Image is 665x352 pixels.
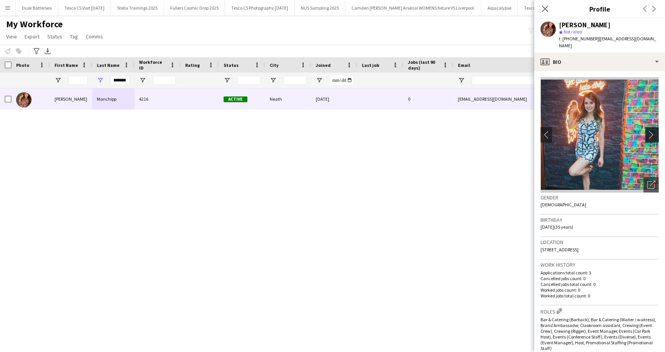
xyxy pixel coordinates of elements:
[559,22,610,28] div: [PERSON_NAME]
[541,293,659,299] p: Worked jobs total count: 0
[265,88,311,110] div: Neath
[643,177,659,193] div: Open photos pop-in
[111,76,130,85] input: Last Name Filter Input
[295,0,345,15] button: NUS Sampling 2025
[86,33,103,40] span: Comms
[139,77,146,84] button: Open Filter Menu
[224,62,239,68] span: Status
[3,32,20,42] a: View
[316,77,323,84] button: Open Filter Menu
[403,88,453,110] div: 0
[541,224,573,230] span: [DATE] (35 years)
[541,287,659,293] p: Worked jobs count: 0
[270,62,279,68] span: City
[534,4,665,14] h3: Profile
[6,18,63,30] span: My Workforce
[224,77,231,84] button: Open Filter Menu
[185,62,200,68] span: Rating
[541,77,659,193] img: Crew avatar or photo
[541,239,659,246] h3: Location
[25,33,40,40] span: Export
[224,96,247,102] span: Active
[518,0,587,15] button: Tesco CS Photography [DATE]
[541,194,659,201] h3: Gender
[58,0,111,15] button: Tesco CS Visit [DATE]
[6,33,17,40] span: View
[345,0,481,15] button: Camden [PERSON_NAME] Arsenal WOMENS fixture VS Liverpool.
[237,76,260,85] input: Status Filter Input
[164,0,225,15] button: Fullers Cosmic Drop 2025
[55,62,78,68] span: First Name
[67,32,81,42] a: Tag
[55,77,61,84] button: Open Filter Menu
[362,62,379,68] span: Last job
[541,276,659,281] p: Cancelled jobs count: 0
[70,33,78,40] span: Tag
[22,32,43,42] a: Export
[559,36,656,48] span: | [EMAIL_ADDRESS][DOMAIN_NAME]
[453,88,607,110] div: [EMAIL_ADDRESS][DOMAIN_NAME]
[111,0,164,15] button: Stella Trainings 2025
[564,29,582,35] span: Not rated
[68,76,88,85] input: First Name Filter Input
[541,307,659,315] h3: Roles
[47,33,62,40] span: Status
[83,32,106,42] a: Comms
[153,76,176,85] input: Workforce ID Filter Input
[32,46,41,56] app-action-btn: Advanced filters
[559,36,599,42] span: t. [PHONE_NUMBER]
[541,247,579,252] span: [STREET_ADDRESS]
[225,0,295,15] button: Tesco CS Photography [DATE]
[97,62,119,68] span: Last Name
[50,88,92,110] div: [PERSON_NAME]
[16,62,29,68] span: Photo
[541,216,659,223] h3: Birthday
[316,62,331,68] span: Joined
[139,59,167,71] span: Workforce ID
[16,92,32,108] img: Sara Manchipp
[541,317,656,351] span: Bar & Catering (Barback), Bar & Catering (Waiter / waitress), Brand Ambassador, Claokroom assista...
[330,76,353,85] input: Joined Filter Input
[541,261,659,268] h3: Work history
[270,77,277,84] button: Open Filter Menu
[541,281,659,287] p: Cancelled jobs total count: 0
[311,88,357,110] div: [DATE]
[134,88,181,110] div: 4216
[481,0,518,15] button: Alpacalypse
[92,88,134,110] div: Manchipp
[43,46,52,56] app-action-btn: Export XLSX
[284,76,307,85] input: City Filter Input
[472,76,602,85] input: Email Filter Input
[97,77,104,84] button: Open Filter Menu
[541,202,586,208] span: [DEMOGRAPHIC_DATA]
[458,77,465,84] button: Open Filter Menu
[408,59,439,71] span: Jobs (last 90 days)
[534,53,665,71] div: Bio
[541,270,659,276] p: Applications total count: 3
[16,0,58,15] button: Dusk Battersea
[458,62,470,68] span: Email
[44,32,65,42] a: Status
